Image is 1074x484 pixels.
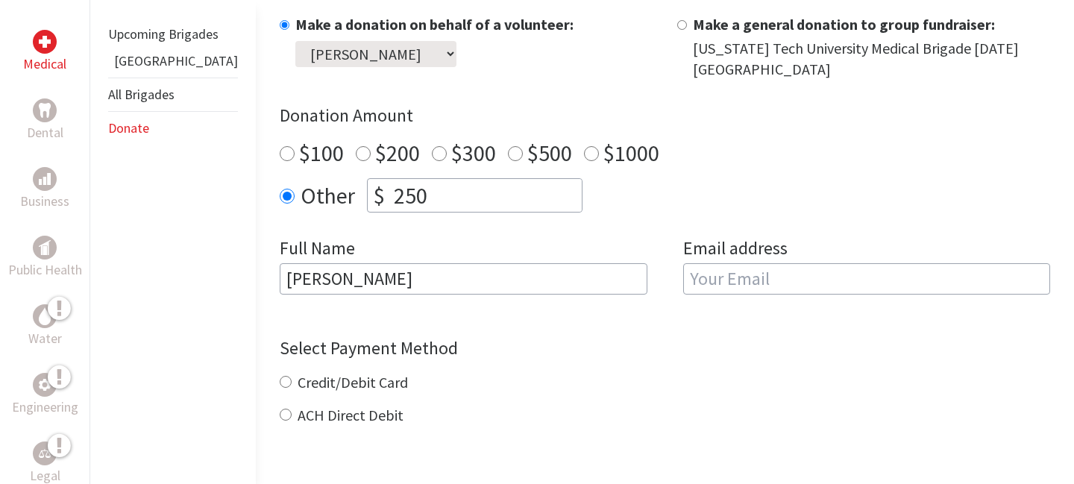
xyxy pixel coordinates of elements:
[683,236,788,263] label: Email address
[39,173,51,185] img: Business
[298,373,408,392] label: Credit/Debit Card
[12,373,78,418] a: EngineeringEngineering
[33,98,57,122] div: Dental
[693,15,995,34] label: Make a general donation to group fundraiser:
[451,139,496,167] label: $300
[108,112,238,145] li: Donate
[603,139,659,167] label: $1000
[108,25,219,43] a: Upcoming Brigades
[33,167,57,191] div: Business
[693,38,1051,80] div: [US_STATE] Tech University Medical Brigade [DATE] [GEOGRAPHIC_DATA]
[23,30,66,75] a: MedicalMedical
[298,406,403,424] label: ACH Direct Debit
[299,139,344,167] label: $100
[27,122,63,143] p: Dental
[683,263,1051,295] input: Your Email
[527,139,572,167] label: $500
[23,54,66,75] p: Medical
[8,260,82,280] p: Public Health
[280,263,647,295] input: Enter Full Name
[39,449,51,458] img: Legal Empowerment
[295,15,574,34] label: Make a donation on behalf of a volunteer:
[280,236,355,263] label: Full Name
[39,307,51,324] img: Water
[368,179,391,212] div: $
[301,178,355,213] label: Other
[280,104,1050,128] h4: Donation Amount
[33,441,57,465] div: Legal Empowerment
[12,397,78,418] p: Engineering
[375,139,420,167] label: $200
[33,304,57,328] div: Water
[391,179,582,212] input: Enter Amount
[28,304,62,349] a: WaterWater
[33,30,57,54] div: Medical
[108,119,149,136] a: Donate
[33,236,57,260] div: Public Health
[39,103,51,117] img: Dental
[20,191,69,212] p: Business
[108,78,238,112] li: All Brigades
[8,236,82,280] a: Public HealthPublic Health
[108,18,238,51] li: Upcoming Brigades
[114,52,238,69] a: [GEOGRAPHIC_DATA]
[108,86,175,103] a: All Brigades
[27,98,63,143] a: DentalDental
[33,373,57,397] div: Engineering
[108,51,238,78] li: Ghana
[280,336,1050,360] h4: Select Payment Method
[28,328,62,349] p: Water
[39,379,51,391] img: Engineering
[39,36,51,48] img: Medical
[39,240,51,255] img: Public Health
[20,167,69,212] a: BusinessBusiness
